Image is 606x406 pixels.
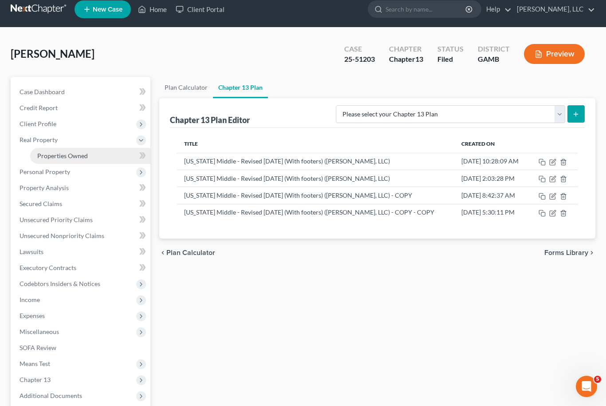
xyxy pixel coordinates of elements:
[12,100,150,116] a: Credit Report
[389,44,423,54] div: Chapter
[437,54,464,64] div: Filed
[20,216,93,223] span: Unsecured Priority Claims
[20,360,50,367] span: Means Test
[482,1,512,17] a: Help
[12,228,150,244] a: Unsecured Nonpriority Claims
[11,47,94,60] span: [PERSON_NAME]
[454,135,529,153] th: Created On
[454,187,529,204] td: [DATE] 8:42:37 AM
[20,392,82,399] span: Additional Documents
[386,1,467,17] input: Search by name...
[20,376,51,383] span: Chapter 13
[20,104,58,111] span: Credit Report
[177,153,454,170] td: [US_STATE] Middle - Revised [DATE] (With footers) ([PERSON_NAME], LLC)
[544,249,595,256] button: Forms Library chevron_right
[454,204,529,221] td: [DATE] 5:30:11 PM
[478,54,510,64] div: GAMB
[159,249,215,256] button: chevron_left Plan Calculator
[437,44,464,54] div: Status
[213,77,268,98] a: Chapter 13 Plan
[344,44,375,54] div: Case
[159,249,166,256] i: chevron_left
[177,135,454,153] th: Title
[20,296,40,303] span: Income
[344,54,375,64] div: 25-51203
[171,1,229,17] a: Client Portal
[524,44,585,64] button: Preview
[12,260,150,276] a: Executory Contracts
[576,376,597,397] iframe: Intercom live chat
[454,170,529,187] td: [DATE] 2:03:28 PM
[166,249,215,256] span: Plan Calculator
[12,244,150,260] a: Lawsuits
[415,55,423,63] span: 13
[12,196,150,212] a: Secured Claims
[134,1,171,17] a: Home
[20,344,56,351] span: SOFA Review
[544,249,588,256] span: Forms Library
[20,88,65,96] span: Case Dashboard
[478,44,510,54] div: District
[170,115,250,125] div: Chapter 13 Plan Editor
[20,248,43,255] span: Lawsuits
[177,170,454,187] td: [US_STATE] Middle - Revised [DATE] (With footers) ([PERSON_NAME], LLC)
[20,168,70,175] span: Personal Property
[93,6,122,13] span: New Case
[177,204,454,221] td: [US_STATE] Middle - Revised [DATE] (With footers) ([PERSON_NAME], LLC) - COPY - COPY
[12,180,150,196] a: Property Analysis
[20,136,58,143] span: Real Property
[20,200,62,207] span: Secured Claims
[389,54,423,64] div: Chapter
[512,1,595,17] a: [PERSON_NAME], LLC
[594,376,601,383] span: 5
[20,264,76,271] span: Executory Contracts
[20,232,104,239] span: Unsecured Nonpriority Claims
[20,312,45,319] span: Expenses
[20,120,56,127] span: Client Profile
[159,77,213,98] a: Plan Calculator
[177,187,454,204] td: [US_STATE] Middle - Revised [DATE] (With footers) ([PERSON_NAME], LLC) - COPY
[588,249,595,256] i: chevron_right
[454,153,529,170] td: [DATE] 10:28:09 AM
[20,328,59,335] span: Miscellaneous
[12,212,150,228] a: Unsecured Priority Claims
[20,184,69,191] span: Property Analysis
[12,84,150,100] a: Case Dashboard
[12,340,150,356] a: SOFA Review
[37,152,88,159] span: Properties Owned
[20,280,100,287] span: Codebtors Insiders & Notices
[30,148,150,164] a: Properties Owned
